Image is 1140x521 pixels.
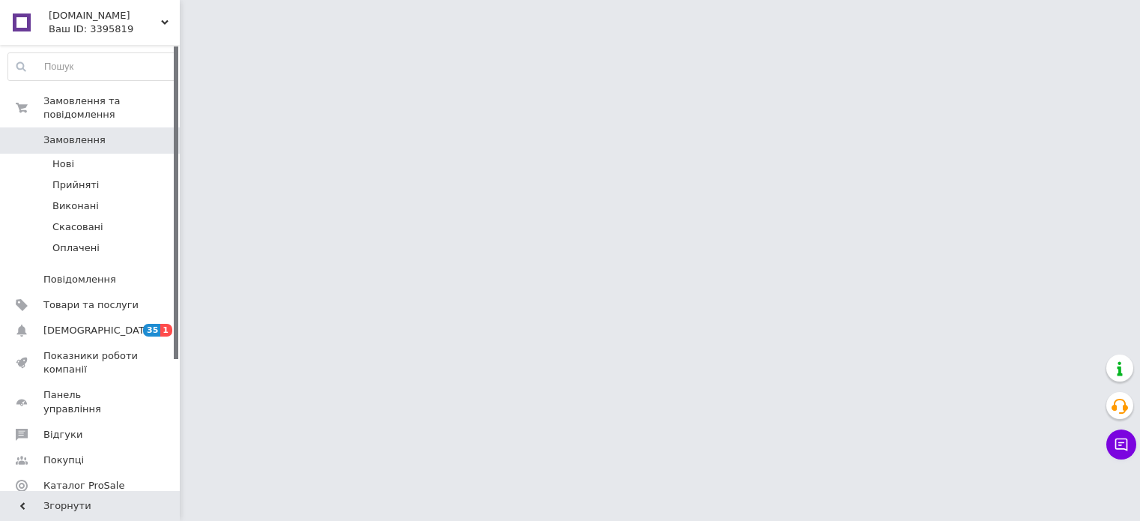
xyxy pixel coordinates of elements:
span: Виконані [52,199,99,213]
input: Пошук [8,53,176,80]
span: Оплачені [52,241,100,255]
button: Чат з покупцем [1106,430,1136,460]
span: 35 [143,324,160,337]
span: Прийняті [52,178,99,192]
span: Скасовані [52,220,103,234]
span: Панель управління [43,388,139,415]
span: Нові [52,157,74,171]
span: Crazyavto.com.ua [49,9,161,22]
span: Каталог ProSale [43,479,124,493]
span: Замовлення [43,133,106,147]
span: [DEMOGRAPHIC_DATA] [43,324,154,337]
span: Відгуки [43,428,82,442]
span: Покупці [43,454,84,467]
span: Повідомлення [43,273,116,286]
div: Ваш ID: 3395819 [49,22,180,36]
span: Показники роботи компанії [43,349,139,376]
span: 1 [160,324,172,337]
span: Товари та послуги [43,298,139,312]
span: Замовлення та повідомлення [43,94,180,121]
